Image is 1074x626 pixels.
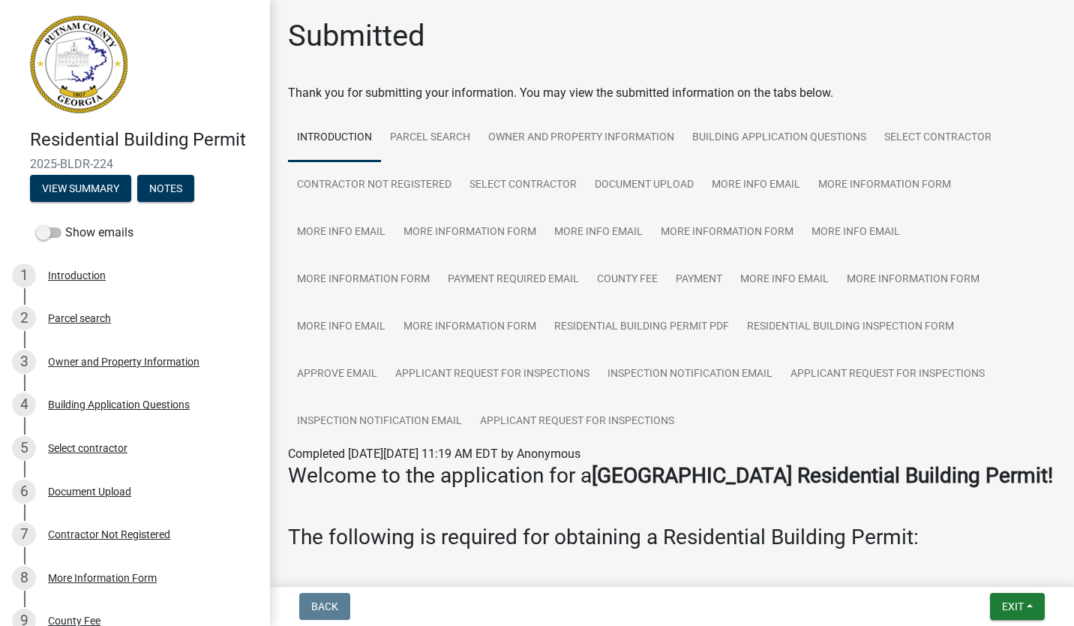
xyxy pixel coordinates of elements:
[545,303,738,351] a: Residential Building Permit PDF
[137,175,194,202] button: Notes
[30,175,131,202] button: View Summary
[48,357,199,367] div: Owner and Property Information
[12,393,36,417] div: 4
[288,303,394,351] a: More Info Email
[288,256,439,304] a: More Information Form
[30,183,131,195] wm-modal-confirm: Summary
[598,351,781,399] a: Inspection Notification Email
[12,306,36,330] div: 2
[381,114,479,162] a: Parcel search
[299,593,350,620] button: Back
[592,463,1053,488] strong: [GEOGRAPHIC_DATA] Residential Building Permit!
[479,114,683,162] a: Owner and Property Information
[48,399,190,410] div: Building Application Questions
[588,256,667,304] a: County Fee
[394,303,545,351] a: More Information Form
[12,436,36,460] div: 5
[48,270,106,281] div: Introduction
[12,263,36,287] div: 1
[48,443,127,453] div: Select contractor
[48,313,111,324] div: Parcel search
[990,593,1045,620] button: Exit
[809,161,960,209] a: More Information Form
[386,351,598,399] a: Applicant Request for Inspections
[30,157,240,171] span: 2025-BLDR-224
[288,84,1056,102] div: Thank you for submitting your information. You may view the submitted information on the tabs below.
[12,350,36,374] div: 3
[875,114,1000,162] a: Select contractor
[288,114,381,162] a: Introduction
[12,566,36,590] div: 8
[288,18,425,54] h1: Submitted
[781,351,994,399] a: Applicant Request for Inspections
[137,183,194,195] wm-modal-confirm: Notes
[439,256,588,304] a: Payment Required Email
[731,256,838,304] a: More Info Email
[667,256,731,304] a: Payment
[288,209,394,257] a: More Info Email
[652,209,802,257] a: More Information Form
[394,209,545,257] a: More Information Form
[683,114,875,162] a: Building Application Questions
[1002,600,1024,612] span: Exit
[36,224,133,242] label: Show emails
[738,303,963,351] a: Residential Building Inspection Form
[802,209,909,257] a: More Info Email
[48,573,157,583] div: More Information Form
[311,600,338,612] span: Back
[48,529,170,540] div: Contractor Not Registered
[288,525,1056,550] h3: The following is required for obtaining a Residential Building Permit:
[48,615,100,626] div: County Fee
[545,209,652,257] a: More Info Email
[288,161,460,209] a: Contractor Not Registered
[471,398,683,446] a: Applicant Request for Inspections
[288,398,471,446] a: Inspection Notification Email
[12,480,36,504] div: 6
[460,161,586,209] a: Select contractor
[288,447,580,461] span: Completed [DATE][DATE] 11:19 AM EDT by Anonymous
[288,463,1056,489] h3: Welcome to the application for a
[586,161,703,209] a: Document Upload
[12,522,36,546] div: 7
[288,351,386,399] a: Approve Email
[838,256,988,304] a: More Information Form
[48,486,131,497] div: Document Upload
[30,16,127,113] img: Putnam County, Georgia
[703,161,809,209] a: More Info Email
[30,129,258,151] h4: Residential Building Permit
